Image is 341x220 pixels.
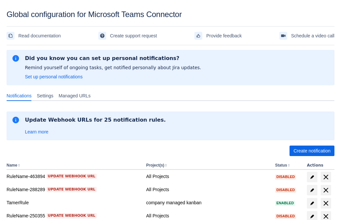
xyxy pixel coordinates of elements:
span: Update webhook URL [48,174,95,179]
span: information [12,116,20,124]
button: Status [275,163,287,168]
span: feedback [196,33,201,38]
span: support [100,33,105,38]
span: Disabled [275,175,296,179]
div: company managed kanban [146,199,270,206]
span: Settings [37,92,53,99]
span: Schedule a video call [291,30,334,41]
span: Provide feedback [206,30,242,41]
span: edit [310,174,315,180]
span: Read documentation [18,30,61,41]
span: Notifications [7,92,31,99]
span: information [12,54,20,62]
div: All Projects [146,212,270,219]
span: edit [310,214,315,219]
span: documentation [8,33,13,38]
span: Managed URLs [59,92,90,99]
div: RuleName-250355 [7,212,141,219]
a: Learn more [25,129,49,135]
span: Disabled [275,214,296,218]
button: Project(s) [146,163,164,168]
p: Remind yourself of ongoing tasks, get notified personally about Jira updates. [25,64,201,71]
button: Create notification [290,146,334,156]
th: Actions [304,161,334,170]
span: edit [310,188,315,193]
a: Set up personal notifications [25,73,83,80]
h2: Did you know you can set up personal notifications? [25,55,201,62]
div: Global configuration for Microsoft Teams Connector [7,10,334,19]
a: Schedule a video call [279,30,334,41]
span: delete [322,199,330,207]
a: Read documentation [7,30,61,41]
span: delete [322,173,330,181]
button: Name [7,163,17,168]
div: TamerRule [7,199,141,206]
h2: Update Webhook URLs for 25 notification rules. [25,117,166,123]
span: delete [322,186,330,194]
div: All Projects [146,173,270,180]
div: RuleName-463894 [7,173,141,180]
a: Create support request [98,30,157,41]
span: Disabled [275,188,296,192]
span: videoCall [281,33,286,38]
span: Create notification [293,146,331,156]
span: edit [310,201,315,206]
span: Enabled [275,201,295,205]
a: Provide feedback [194,30,242,41]
span: Create support request [110,30,157,41]
span: Update webhook URL [48,213,95,218]
div: RuleName-288289 [7,186,141,193]
div: All Projects [146,186,270,193]
span: Update webhook URL [48,187,95,192]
